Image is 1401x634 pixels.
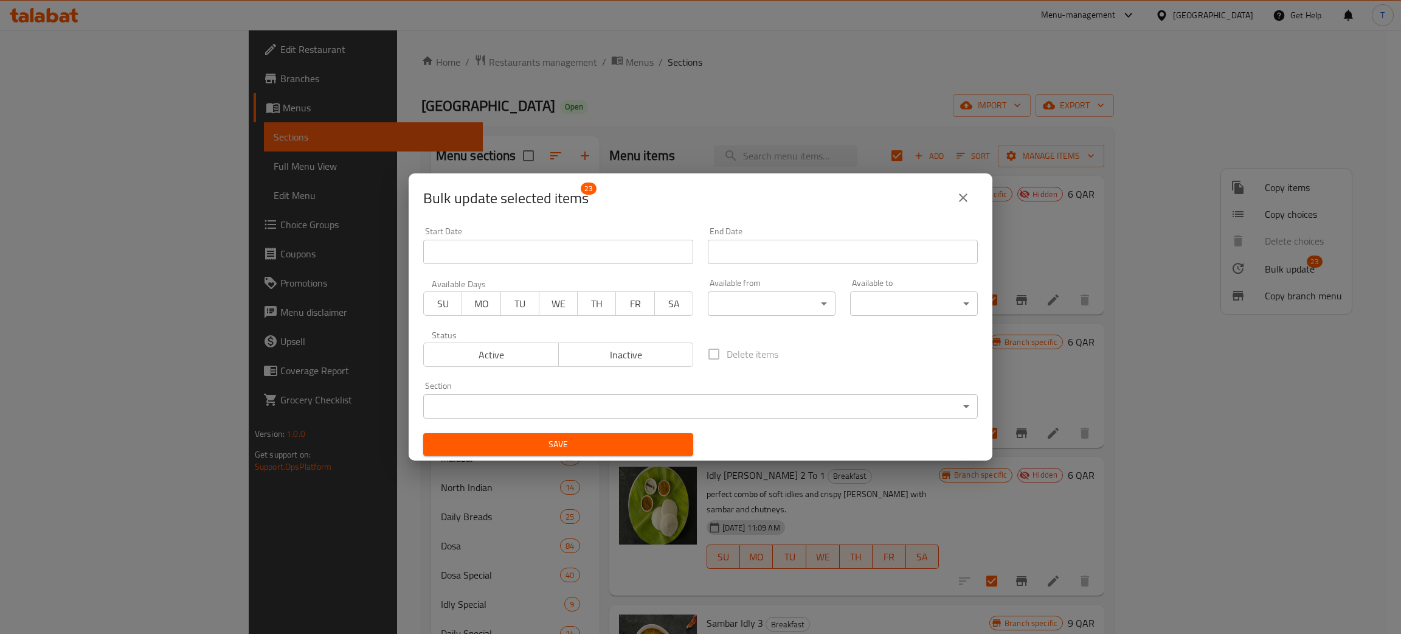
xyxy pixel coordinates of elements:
[621,295,649,313] span: FR
[564,346,689,364] span: Inactive
[727,347,778,361] span: Delete items
[581,183,597,195] span: 23
[467,295,496,313] span: MO
[506,295,534,313] span: TU
[423,343,559,367] button: Active
[949,183,978,212] button: close
[423,189,589,208] span: Selected items count
[433,437,683,452] span: Save
[462,291,500,316] button: MO
[577,291,616,316] button: TH
[429,295,457,313] span: SU
[654,291,693,316] button: SA
[423,291,462,316] button: SU
[660,295,688,313] span: SA
[558,343,694,367] button: Inactive
[544,295,573,313] span: WE
[615,291,654,316] button: FR
[429,346,554,364] span: Active
[500,291,539,316] button: TU
[423,394,978,419] div: ​
[850,291,978,316] div: ​
[708,291,835,316] div: ​
[423,433,693,456] button: Save
[583,295,611,313] span: TH
[539,291,578,316] button: WE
